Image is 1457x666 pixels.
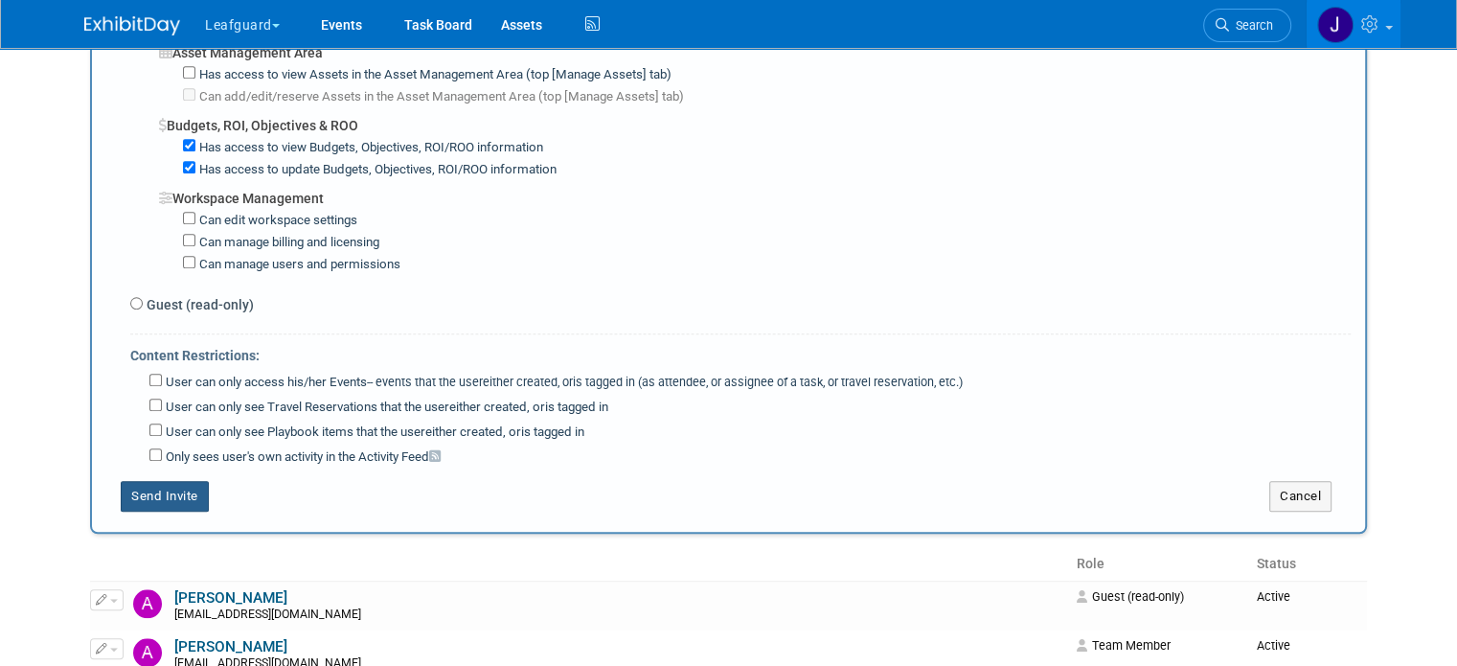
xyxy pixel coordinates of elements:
button: Send Invite [121,481,209,512]
span: Active [1257,638,1290,653]
label: Can add/edit/reserve Assets in the Asset Management Area (top [Manage Assets] tab) [195,88,684,106]
label: User can only access his/her Events [162,374,963,392]
span: Search [1229,18,1273,33]
span: Team Member [1077,638,1171,653]
span: -- events that the user is tagged in (as attendee, or assignee of a task, or travel reservation, ... [367,375,963,389]
div: Workspace Management [159,179,1351,208]
div: [EMAIL_ADDRESS][DOMAIN_NAME] [174,608,1064,623]
label: Guest (read-only) [143,295,254,314]
div: Content Restrictions: [130,334,1351,370]
label: Has access to update Budgets, Objectives, ROI/ROO information [195,161,557,179]
label: Can manage users and permissions [195,256,400,274]
label: Can manage billing and licensing [195,234,379,252]
img: Jonathan Zargo [1317,7,1354,43]
th: Status [1249,548,1367,581]
a: [PERSON_NAME] [174,638,287,655]
label: Has access to view Budgets, Objectives, ROI/ROO information [195,139,543,157]
img: ExhibitDay [84,16,180,35]
a: Search [1203,9,1291,42]
label: User can only see Travel Reservations that the user is tagged in [162,399,608,417]
span: either created, or [425,425,521,439]
th: Role [1069,548,1249,581]
span: Active [1257,589,1290,604]
button: Cancel [1269,481,1332,512]
label: Only sees user's own activity in the Activity Feed [162,448,441,467]
label: Has access to view Assets in the Asset Management Area (top [Manage Assets] tab) [195,66,672,84]
a: [PERSON_NAME] [174,589,287,607]
img: Alfiatu Kamara [133,589,162,618]
label: Can edit workspace settings [195,212,357,230]
span: either created, or [483,375,573,389]
span: Guest (read-only) [1077,589,1184,604]
span: either created, or [449,400,545,414]
label: User can only see Playbook items that the user is tagged in [162,424,584,442]
div: Budgets, ROI, Objectives & ROO [159,106,1351,135]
